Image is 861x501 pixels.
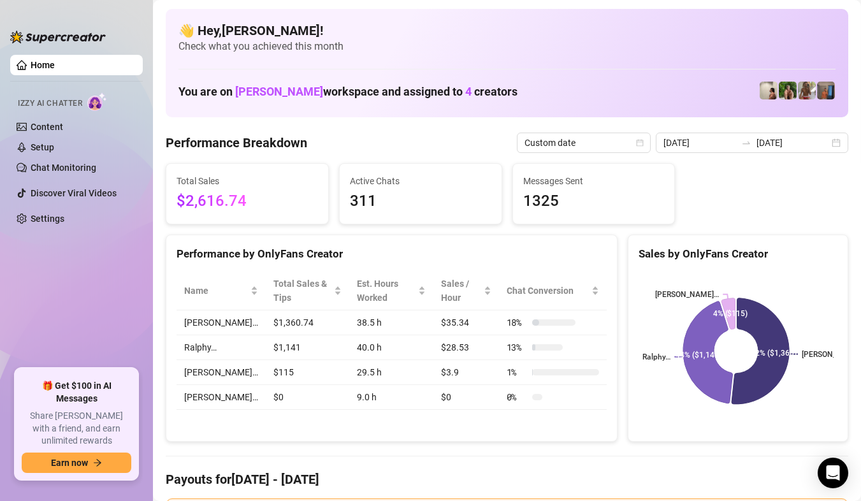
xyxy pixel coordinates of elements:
[433,360,499,385] td: $3.9
[350,174,491,188] span: Active Chats
[22,380,131,405] span: 🎁 Get $100 in AI Messages
[266,385,349,410] td: $0
[177,272,266,310] th: Name
[166,134,307,152] h4: Performance Breakdown
[177,335,266,360] td: Ralphy…
[273,277,331,305] span: Total Sales & Tips
[433,335,499,360] td: $28.53
[523,174,665,188] span: Messages Sent
[177,245,607,263] div: Performance by OnlyFans Creator
[31,142,54,152] a: Setup
[663,136,736,150] input: Start date
[18,98,82,110] span: Izzy AI Chatter
[184,284,248,298] span: Name
[642,352,670,361] text: Ralphy…
[465,85,472,98] span: 4
[349,310,433,335] td: 38.5 h
[741,138,751,148] span: swap-right
[93,458,102,467] span: arrow-right
[817,82,835,99] img: Wayne
[636,139,644,147] span: calendar
[507,340,527,354] span: 13 %
[433,310,499,335] td: $35.34
[741,138,751,148] span: to
[266,272,349,310] th: Total Sales & Tips
[818,458,848,488] div: Open Intercom Messenger
[266,335,349,360] td: $1,141
[235,85,323,98] span: [PERSON_NAME]
[177,360,266,385] td: [PERSON_NAME]…
[349,360,433,385] td: 29.5 h
[433,385,499,410] td: $0
[51,458,88,468] span: Earn now
[31,214,64,224] a: Settings
[441,277,481,305] span: Sales / Hour
[87,92,107,111] img: AI Chatter
[433,272,499,310] th: Sales / Hour
[31,122,63,132] a: Content
[350,189,491,214] span: 311
[22,453,131,473] button: Earn nowarrow-right
[177,174,318,188] span: Total Sales
[177,189,318,214] span: $2,616.74
[756,136,829,150] input: End date
[266,360,349,385] td: $115
[31,188,117,198] a: Discover Viral Videos
[178,85,517,99] h1: You are on workspace and assigned to creators
[22,410,131,447] span: Share [PERSON_NAME] with a friend, and earn unlimited rewards
[525,133,643,152] span: Custom date
[31,60,55,70] a: Home
[178,40,836,54] span: Check what you achieved this month
[10,31,106,43] img: logo-BBDzfeDw.svg
[760,82,778,99] img: Ralphy
[357,277,416,305] div: Est. Hours Worked
[507,316,527,330] span: 18 %
[507,284,589,298] span: Chat Conversion
[655,290,719,299] text: [PERSON_NAME]…
[31,163,96,173] a: Chat Monitoring
[499,272,607,310] th: Chat Conversion
[779,82,797,99] img: Nathaniel
[177,385,266,410] td: [PERSON_NAME]…
[798,82,816,99] img: Nathaniel
[639,245,837,263] div: Sales by OnlyFans Creator
[349,385,433,410] td: 9.0 h
[523,189,665,214] span: 1325
[507,365,527,379] span: 1 %
[349,335,433,360] td: 40.0 h
[166,470,848,488] h4: Payouts for [DATE] - [DATE]
[507,390,527,404] span: 0 %
[177,310,266,335] td: [PERSON_NAME]…
[178,22,836,40] h4: 👋 Hey, [PERSON_NAME] !
[266,310,349,335] td: $1,360.74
